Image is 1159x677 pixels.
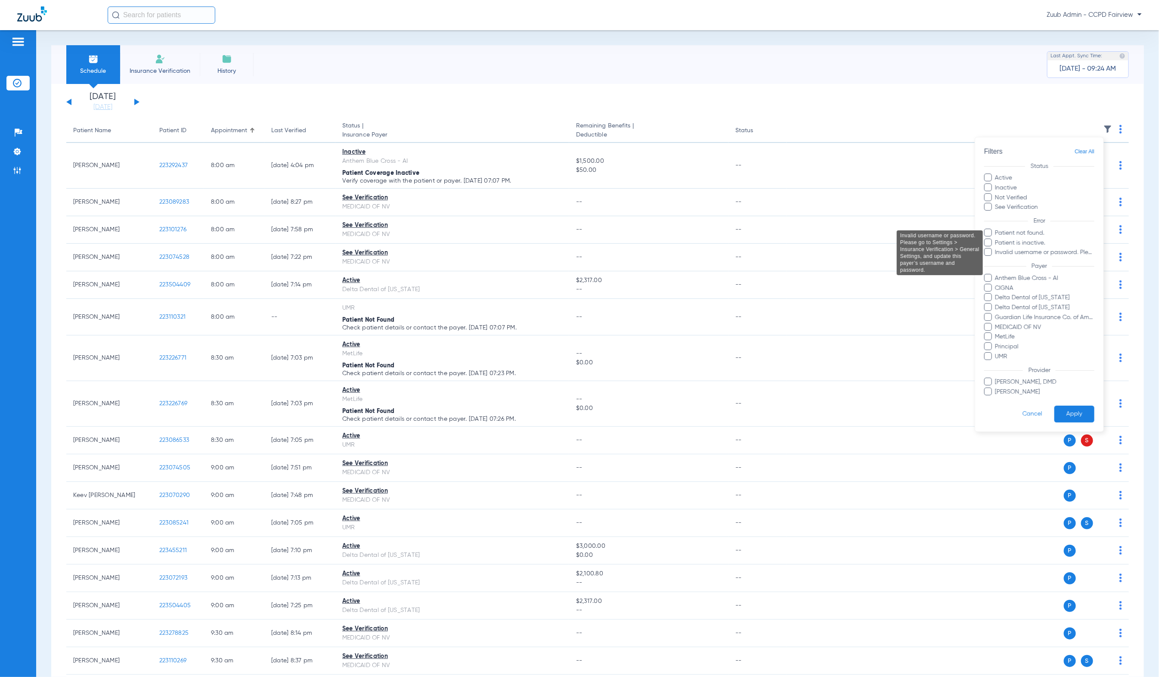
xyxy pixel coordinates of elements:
span: Clear All [1075,146,1095,157]
span: MEDICAID OF NV [995,323,1095,332]
label: Inactive [984,183,1094,193]
span: Patient not found. [995,229,1095,238]
span: Delta Dental of [US_STATE] [995,294,1095,303]
iframe: Chat Widget [1116,636,1159,677]
button: Cancel [1010,406,1054,422]
span: [PERSON_NAME], DMD [995,378,1095,387]
span: Payer [1026,264,1053,270]
span: Provider [1023,367,1056,373]
span: Patient is inactive. [995,239,1095,248]
label: Active [984,174,1094,183]
span: Guardian Life Insurance Co. of America [995,313,1095,322]
span: Principal [995,342,1095,351]
div: Invalid username or password. Please go to Settings > Insurance Verification > General Settings, ... [897,230,983,275]
span: CIGNA [995,284,1095,293]
label: Not Verified [984,193,1094,202]
span: Filters [984,148,1003,155]
span: MetLife [995,333,1095,342]
span: Anthem Blue Cross - AI [995,274,1095,283]
span: Invalid username or password. Please go to Settings > Insurance Verification > General Settings, ... [995,248,1095,258]
span: Status [1026,163,1054,169]
span: Delta Dental of [US_STATE] [995,303,1095,312]
label: See Verification [984,203,1094,212]
span: [PERSON_NAME] [995,388,1095,397]
span: Error [1029,218,1051,224]
button: Apply [1054,406,1094,422]
span: UMR [995,352,1095,361]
